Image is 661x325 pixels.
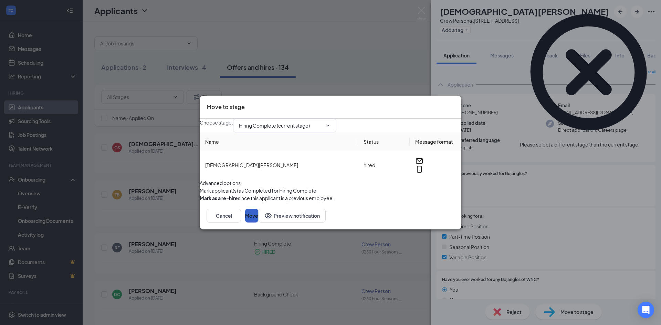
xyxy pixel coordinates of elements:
svg: CrossCircle [520,3,658,141]
div: Advanced options [200,179,461,187]
td: hired [358,151,410,179]
svg: ChevronDown [325,123,330,128]
div: Open Intercom Messenger [638,302,654,318]
svg: Eye [264,212,272,220]
svg: Email [415,157,423,165]
h3: Move to stage [207,102,245,111]
button: Move [245,209,258,223]
button: Preview notificationEye [258,209,326,223]
button: Cancel [207,209,241,223]
svg: MobileSms [415,165,423,173]
div: since this applicant is a previous employee. [200,194,334,202]
th: Name [200,132,358,151]
span: Mark applicant(s) as Completed for Hiring Complete [200,187,316,194]
span: [DEMOGRAPHIC_DATA][PERSON_NAME] [205,162,298,168]
div: Please select a different stage than the current stage [520,141,638,148]
b: Mark as a re-hire [200,195,238,201]
span: Choose stage : [200,119,233,132]
th: Message format [410,132,461,151]
th: Status [358,132,410,151]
